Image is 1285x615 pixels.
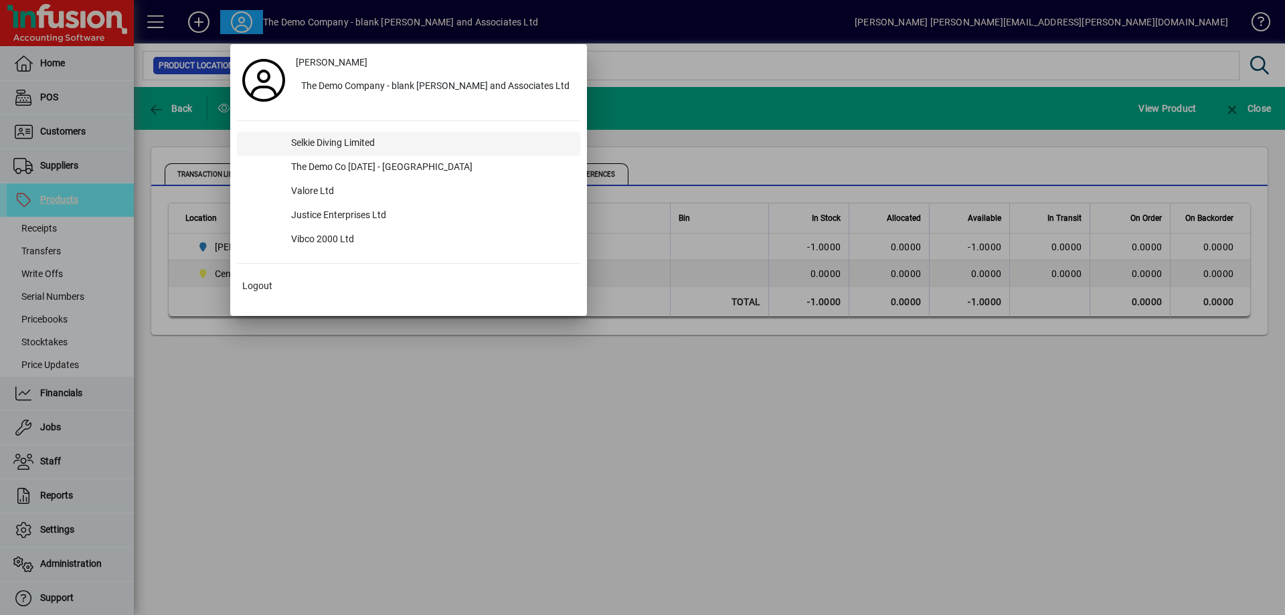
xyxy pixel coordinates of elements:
[290,51,580,75] a: [PERSON_NAME]
[237,156,580,180] button: The Demo Co [DATE] - [GEOGRAPHIC_DATA]
[237,68,290,92] a: Profile
[296,56,367,70] span: [PERSON_NAME]
[237,180,580,204] button: Valore Ltd
[280,180,580,204] div: Valore Ltd
[237,228,580,252] button: Vibco 2000 Ltd
[237,204,580,228] button: Justice Enterprises Ltd
[280,132,580,156] div: Selkie Diving Limited
[280,156,580,180] div: The Demo Co [DATE] - [GEOGRAPHIC_DATA]
[237,132,580,156] button: Selkie Diving Limited
[290,75,580,99] button: The Demo Company - blank [PERSON_NAME] and Associates Ltd
[280,228,580,252] div: Vibco 2000 Ltd
[237,274,580,298] button: Logout
[242,279,272,293] span: Logout
[280,204,580,228] div: Justice Enterprises Ltd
